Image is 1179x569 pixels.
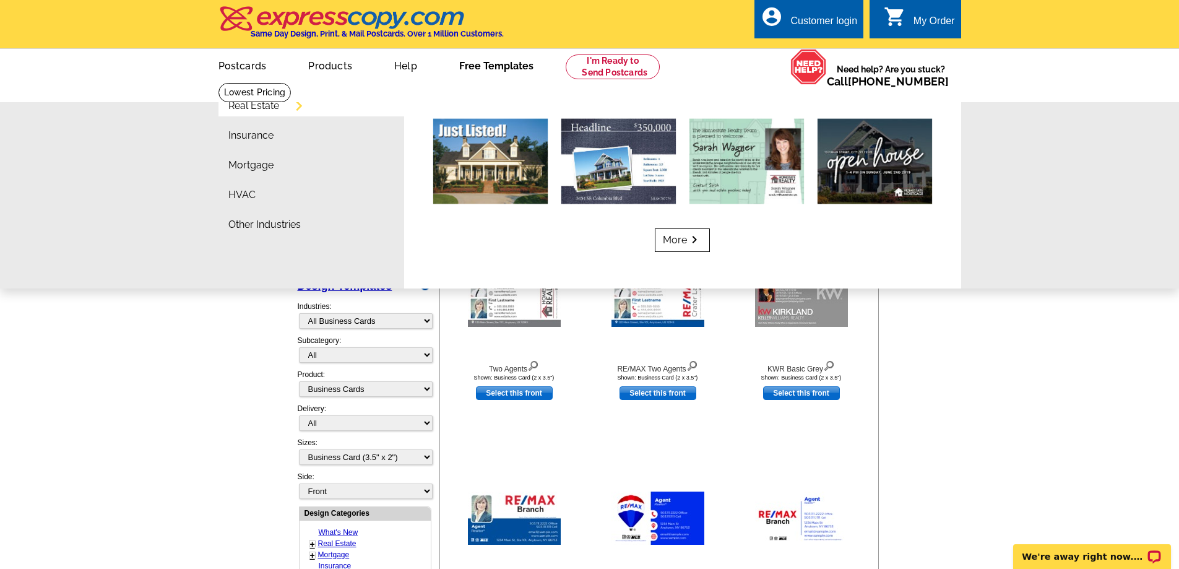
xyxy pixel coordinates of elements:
img: Open house [817,119,931,204]
div: Shown: Business Card (2 x 3.5") [446,375,582,381]
a: use this design [763,386,840,400]
img: view design details [823,358,835,371]
img: help [790,49,827,85]
a: + [310,539,315,549]
a: + [310,550,315,560]
img: Just sold [561,119,675,204]
a: What's New [319,528,358,537]
a: use this design [620,386,696,400]
a: HVAC [228,190,256,200]
div: Sizes: [298,437,431,471]
div: Side: [298,471,431,500]
img: RE/MAX Contact Focus [611,492,704,545]
i: account_circle [761,6,783,28]
a: Postcards [199,50,287,79]
span: Need help? Are you stuck? [827,63,955,88]
img: RE/MAX Blue Two-tone [468,492,561,545]
a: use this design [476,386,553,400]
div: Two Agents [446,358,582,375]
div: Shown: Business Card (2 x 3.5") [590,375,726,381]
i: shopping_cart [884,6,906,28]
iframe: LiveChat chat widget [1005,530,1179,569]
div: Customer login [790,15,857,33]
a: Products [288,50,372,79]
a: [PHONE_NUMBER] [848,75,949,88]
div: KWR Basic Grey [733,358,870,375]
a: account_circle Customer login [761,14,857,29]
img: Two Agents [468,274,561,327]
img: Market report [689,119,803,204]
div: My Order [913,15,955,33]
div: Delivery: [298,403,431,437]
img: view design details [527,358,539,371]
a: shopping_cart My Order [884,14,955,29]
a: Real Estate [318,539,356,548]
a: Real Estate [228,101,279,111]
a: Free Templates [439,50,553,79]
a: Insurance [228,131,274,141]
img: RE/MAX Clean [755,492,848,545]
span: Call [827,75,949,88]
a: Mortgage [318,550,350,559]
div: Shown: Business Card (2 x 3.5") [733,375,870,381]
div: Industries: [298,295,431,335]
a: Morekeyboard_arrow_right [655,228,710,252]
img: KWR Basic Grey [755,274,848,327]
img: view design details [686,358,698,371]
a: Design Templates [298,280,392,292]
div: Subcategory: [298,335,431,369]
a: Mortgage [228,160,274,170]
div: Design Categories [300,507,431,519]
div: Product: [298,369,431,403]
div: RE/MAX Two Agents [590,358,726,375]
img: RE/MAX Two Agents [611,274,704,327]
h4: Same Day Design, Print, & Mail Postcards. Over 1 Million Customers. [251,29,504,38]
img: Just listed [433,119,547,204]
a: Same Day Design, Print, & Mail Postcards. Over 1 Million Customers. [218,15,504,38]
a: Other Industries [228,220,301,230]
a: Help [374,50,437,79]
